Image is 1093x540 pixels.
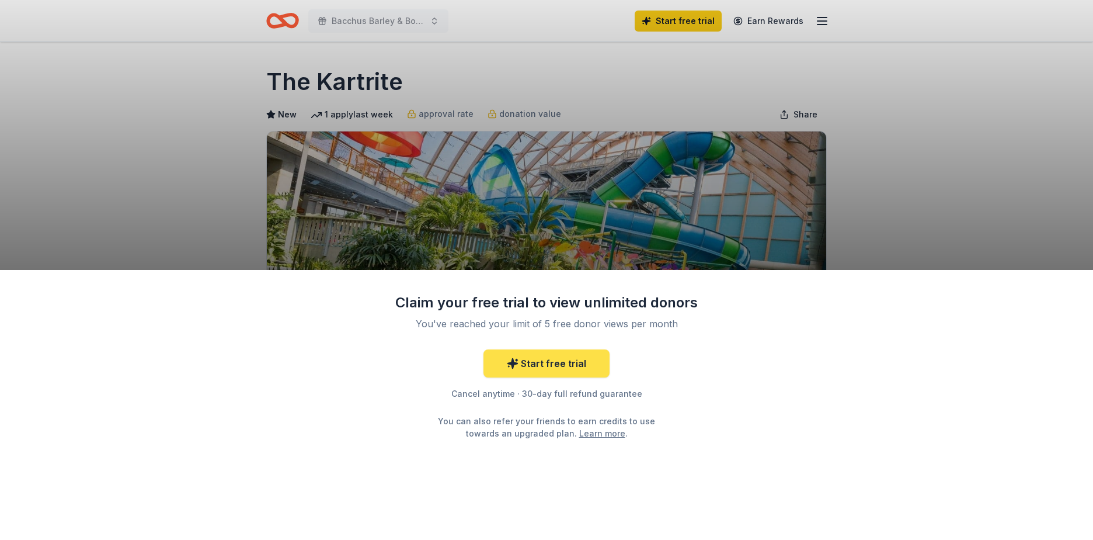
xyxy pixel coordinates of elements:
[483,349,610,378] a: Start free trial
[395,387,698,401] div: Cancel anytime · 30-day full refund guarantee
[427,415,666,439] div: You can also refer your friends to earn credits to use towards an upgraded plan. .
[579,427,625,439] a: Learn more
[409,317,684,331] div: You've reached your limit of 5 free donor views per month
[395,293,698,312] div: Claim your free trial to view unlimited donors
